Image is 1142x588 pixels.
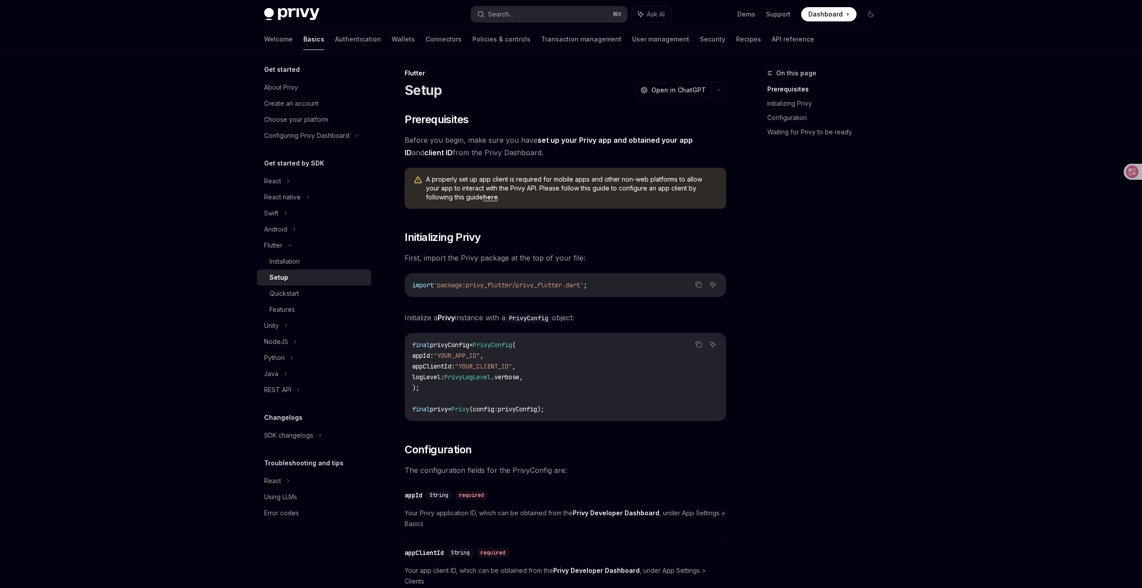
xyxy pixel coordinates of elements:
img: dark logo [264,8,319,21]
div: Configuring Privy Dashboard [264,130,349,141]
span: : [494,405,498,413]
a: Configuration [767,111,885,125]
a: Using LLMs [257,489,371,505]
a: Security [700,29,725,50]
div: Error codes [264,508,299,518]
span: final [412,405,430,413]
a: User management [632,29,689,50]
a: Features [257,302,371,318]
span: appId [412,352,430,360]
a: Dashboard [801,7,856,21]
a: Privy Developer Dashboard [553,567,640,575]
div: Unity [264,320,279,331]
h5: Troubleshooting and tips [264,458,343,468]
span: = [469,341,473,349]
span: On this page [776,68,816,79]
span: "YOUR_CLIENT_ID" [455,362,512,370]
span: privyConfig [430,341,469,349]
div: Swift [264,208,278,219]
span: Your Privy application ID, which can be obtained from the , under App Settings > Basics [405,508,726,529]
div: required [455,491,488,500]
span: : [451,362,455,370]
div: React [264,176,281,186]
div: React [264,476,281,486]
span: , [512,362,516,370]
a: Transaction management [541,29,621,50]
a: Support [766,10,790,19]
div: Search... [488,9,513,20]
div: Java [264,369,278,379]
span: privyConfig); [498,405,544,413]
a: API reference [772,29,814,50]
div: NodeJS [264,336,288,347]
span: ( [512,341,516,349]
a: set up your Privy app and obtained your app ID [405,136,693,157]
span: Initializing Privy [405,230,480,244]
a: Policies & controls [472,29,530,50]
a: Authentication [335,29,381,50]
span: Open in ChatGPT [651,86,706,95]
a: here [483,193,498,201]
span: Configuration [405,443,472,457]
div: appId [405,491,422,500]
div: Choose your platform [264,114,328,125]
a: Choose your platform [257,112,371,128]
span: .verbose, [491,373,523,381]
a: Privy Developer Dashboard [573,509,659,517]
span: Initialize a instance with a object: [405,311,726,324]
a: Prerequisites [767,82,885,96]
button: Toggle dark mode [864,7,878,21]
svg: Warning [414,176,422,185]
a: Connectors [426,29,462,50]
span: ⌘ K [612,11,622,18]
a: Installation [257,253,371,269]
button: Ask AI [707,339,719,350]
div: About Privy [264,82,298,93]
span: First, import the Privy package at the top of your file: [405,252,726,264]
span: appClientId [412,362,451,370]
div: Setup [269,272,288,283]
span: ); [412,384,419,392]
div: appClientId [405,548,444,557]
a: About Privy [257,79,371,95]
button: Copy the contents from the code block [693,279,704,290]
button: Ask AI [632,6,671,22]
span: String [451,549,470,556]
span: import [412,281,434,289]
a: Setup [257,269,371,286]
h5: Get started [264,64,300,75]
div: REST API [264,385,291,395]
span: Ask AI [647,10,665,19]
div: SDK changelogs [264,430,313,441]
a: Quickstart [257,286,371,302]
span: , [480,352,484,360]
a: Wallets [392,29,415,50]
div: Android [264,224,287,235]
div: Using LLMs [264,492,297,502]
a: Welcome [264,29,293,50]
a: Create an account [257,95,371,112]
a: Basics [303,29,324,50]
button: Copy the contents from the code block [693,339,704,350]
span: The configuration fields for the PrivyConfig are: [405,464,726,476]
span: Privy [451,405,469,413]
span: PrivyLogLevel [444,373,491,381]
span: logLevel [412,373,441,381]
span: (config [469,405,494,413]
div: Flutter [405,69,726,78]
div: Quickstart [269,288,299,299]
button: Open in ChatGPT [635,83,711,98]
span: Dashboard [808,10,843,19]
button: Search...⌘K [471,6,627,22]
span: : [430,352,434,360]
a: client ID [424,148,453,157]
div: Create an account [264,98,319,109]
span: privy [430,405,448,413]
span: final [412,341,430,349]
a: Waiting for Privy to be ready [767,125,885,139]
div: required [477,548,509,557]
strong: Privy Developer Dashboard [553,567,640,574]
span: Your app client ID, which can be obtained from the , under App Settings > Clients [405,565,726,587]
span: 'package:privy_flutter/privy_flutter.dart' [434,281,583,289]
